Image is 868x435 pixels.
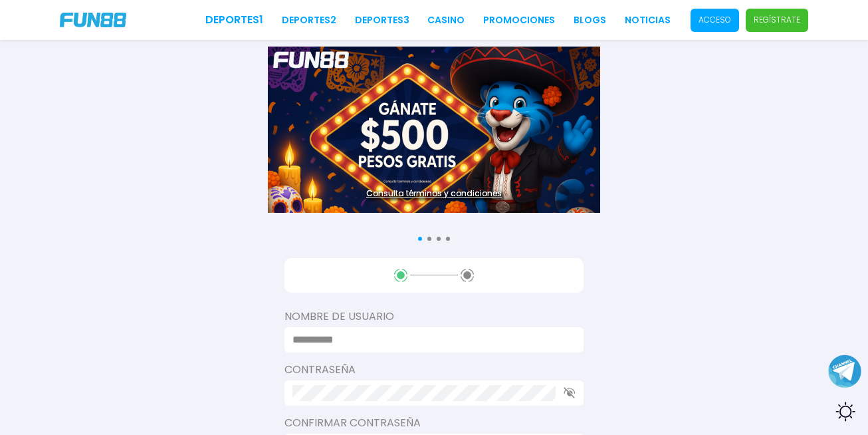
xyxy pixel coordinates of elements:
[268,47,600,213] img: Banner
[699,14,731,26] p: Acceso
[828,395,861,428] div: Switch theme
[60,13,126,27] img: Company Logo
[284,362,584,378] label: Contraseña
[205,12,263,28] a: Deportes1
[355,13,409,27] a: Deportes3
[284,309,584,325] label: Nombre de usuario
[284,415,584,431] label: Confirmar contraseña
[754,14,800,26] p: Regístrate
[828,354,861,388] button: Join telegram channel
[625,13,671,27] a: NOTICIAS
[483,13,555,27] a: Promociones
[427,13,465,27] a: CASINO
[268,188,600,200] a: Consulta términos y condiciones
[282,13,336,27] a: Deportes2
[574,13,606,27] a: BLOGS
